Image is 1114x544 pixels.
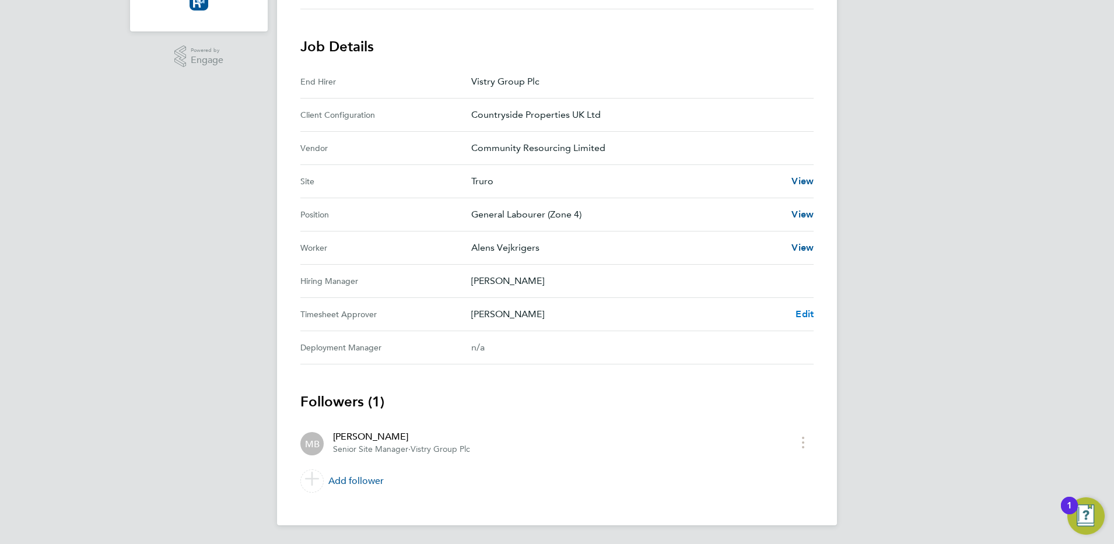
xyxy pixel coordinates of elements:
a: Powered byEngage [174,45,224,68]
p: Alens Vejkrigers [471,241,782,255]
p: [PERSON_NAME] [471,307,786,321]
span: View [791,176,814,187]
span: View [791,209,814,220]
div: Client Configuration [300,108,471,122]
div: Position [300,208,471,222]
a: Edit [796,307,814,321]
p: Countryside Properties UK Ltd [471,108,804,122]
div: Hiring Manager [300,274,471,288]
h3: Job Details [300,37,814,56]
span: Senior Site Manager [333,444,408,454]
a: View [791,241,814,255]
a: View [791,174,814,188]
div: [PERSON_NAME] [333,430,470,444]
p: General Labourer (Zone 4) [471,208,782,222]
div: Timesheet Approver [300,307,471,321]
div: n/a [471,341,795,355]
p: Community Resourcing Limited [471,141,804,155]
span: Powered by [191,45,223,55]
a: View [791,208,814,222]
span: Edit [796,308,814,320]
p: Vistry Group Plc [471,75,804,89]
div: Vendor [300,141,471,155]
span: View [791,242,814,253]
span: Vistry Group Plc [411,444,470,454]
span: · [408,444,411,454]
div: 1 [1067,506,1072,521]
p: [PERSON_NAME] [471,274,804,288]
button: timesheet menu [793,433,814,451]
div: Site [300,174,471,188]
button: Open Resource Center, 1 new notification [1067,497,1105,535]
span: Engage [191,55,223,65]
p: Truro [471,174,782,188]
h3: Followers (1) [300,392,814,411]
div: Martin Bentley [300,432,324,455]
a: Add follower [300,465,814,497]
div: Worker [300,241,471,255]
div: End Hirer [300,75,471,89]
div: Deployment Manager [300,341,471,355]
span: MB [305,437,320,450]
